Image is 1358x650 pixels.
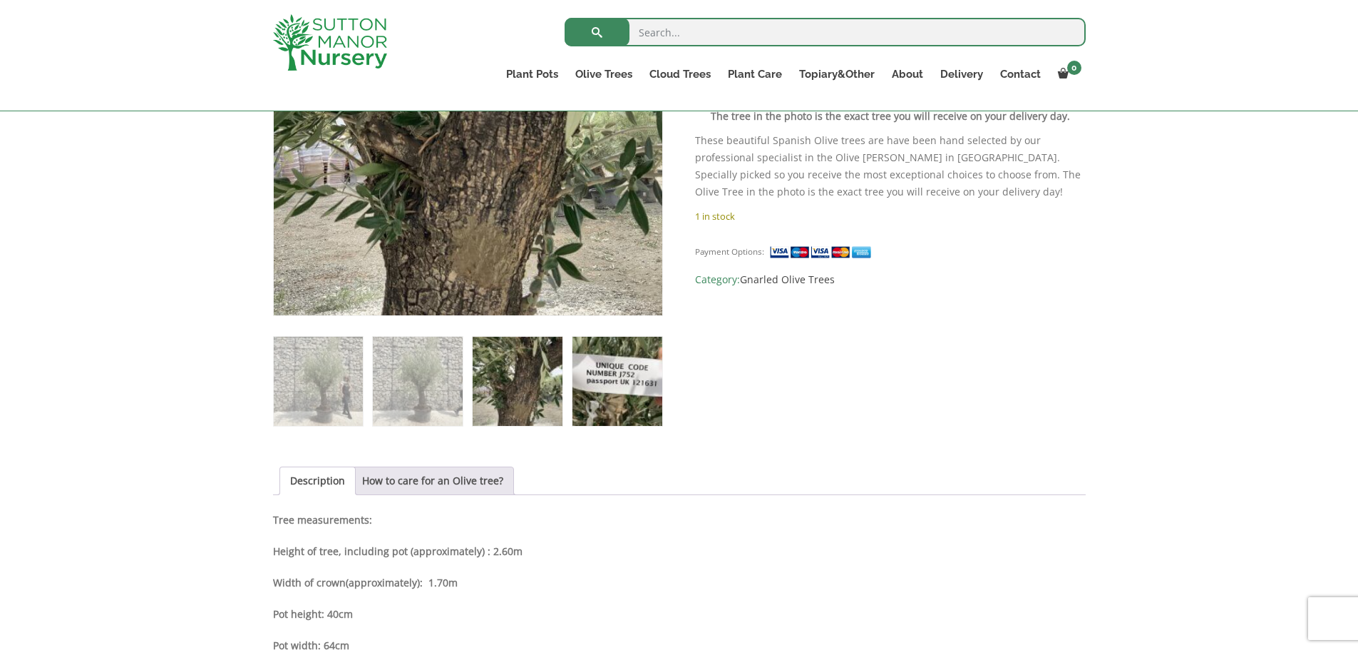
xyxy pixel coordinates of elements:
[791,64,883,84] a: Topiary&Other
[290,467,345,494] a: Description
[273,607,353,621] strong: Pot height: 40cm
[695,246,764,257] small: Payment Options:
[273,14,387,71] img: logo
[992,64,1049,84] a: Contact
[932,64,992,84] a: Delivery
[362,467,503,494] a: How to care for an Olive tree?
[1049,64,1086,84] a: 0
[641,64,719,84] a: Cloud Trees
[273,513,372,527] strong: Tree measurements:
[346,576,420,589] b: (approximately)
[740,273,835,286] a: Gnarled Olive Trees
[695,208,1085,225] p: 1 in stock
[567,64,641,84] a: Olive Trees
[373,337,462,426] img: Gnarled Olive Tree J752 - Image 2
[274,337,363,426] img: Gnarled Olive Tree J752
[769,245,876,260] img: payment supported
[883,64,932,84] a: About
[695,132,1085,200] p: These beautiful Spanish Olive trees are have been hand selected by our professional specialist in...
[498,64,567,84] a: Plant Pots
[711,109,1070,123] strong: The tree in the photo is the exact tree you will receive on your delivery day.
[719,64,791,84] a: Plant Care
[473,337,562,426] img: Gnarled Olive Tree J752 - Image 3
[572,337,662,426] img: Gnarled Olive Tree J752 - Image 4
[695,271,1085,288] span: Category:
[273,576,458,589] strong: Width of crown : 1.70m
[565,18,1086,46] input: Search...
[273,544,523,558] b: Height of tree, including pot (approximately) : 2.60m
[1067,61,1081,75] span: 0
